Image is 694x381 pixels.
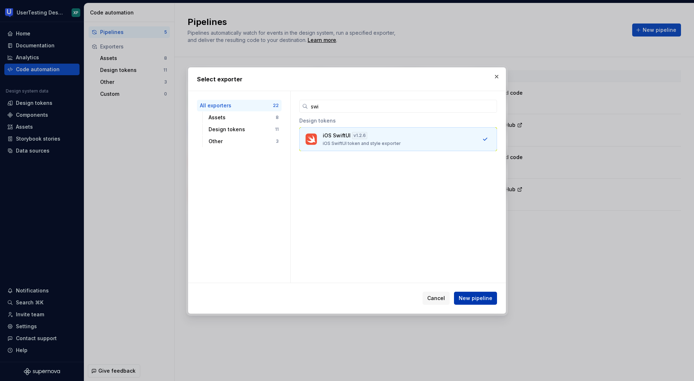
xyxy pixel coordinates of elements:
[459,295,492,302] span: New pipeline
[308,100,497,113] input: Search...
[454,292,497,305] button: New pipeline
[299,127,497,151] button: iOS SwiftUIv1.2.6iOS SwiftUI token and style exporter
[206,124,282,135] button: Design tokens11
[197,100,282,111] button: All exporters22
[200,102,273,109] div: All exporters
[206,112,282,123] button: Assets8
[299,113,497,127] div: Design tokens
[323,132,351,139] p: iOS SwiftUI
[352,132,367,139] div: v 1.2.6
[423,292,450,305] button: Cancel
[427,295,445,302] span: Cancel
[209,138,276,145] div: Other
[206,136,282,147] button: Other3
[209,126,275,133] div: Design tokens
[209,114,276,121] div: Assets
[276,115,279,120] div: 8
[197,75,497,84] h2: Select exporter
[275,127,279,132] div: 11
[276,138,279,144] div: 3
[323,141,401,146] p: iOS SwiftUI token and style exporter
[273,103,279,108] div: 22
